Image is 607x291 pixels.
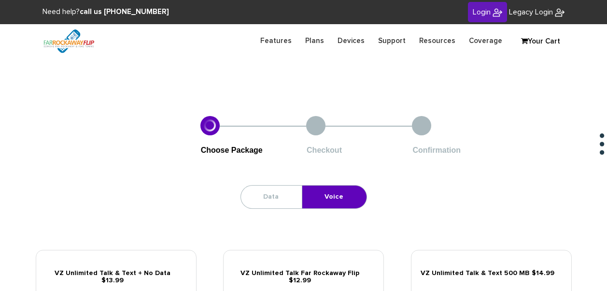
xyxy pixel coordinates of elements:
a: Your Cart [516,34,565,49]
img: FiveTownsFlip [555,8,565,17]
a: Devices [331,31,371,50]
h5: VZ Unlimited Talk & Text 500 MB $14.99 [419,270,564,277]
span: Confirmation [412,146,461,154]
span: Login [473,8,491,16]
h5: VZ Unlimited Talk & Text + No Data $13.99 [43,270,189,285]
a: Coverage [462,31,509,50]
h5: VZ Unlimited Talk Far Rockaway Flip $12.99 [231,270,376,285]
a: Legacy Login [509,7,565,18]
a: Plans [298,31,331,50]
span: Checkout [307,146,342,154]
strong: call us [PHONE_NUMBER] [80,8,169,15]
a: Resources [412,31,462,50]
a: Features [254,31,298,50]
span: Need help? [42,8,169,15]
span: Choose Package [201,146,263,154]
a: Voice [302,186,366,208]
img: FiveTownsFlip [36,24,102,58]
span: Legacy Login [509,8,553,16]
a: Support [371,31,412,50]
img: FiveTownsFlip [493,8,502,17]
a: Data [241,186,301,208]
